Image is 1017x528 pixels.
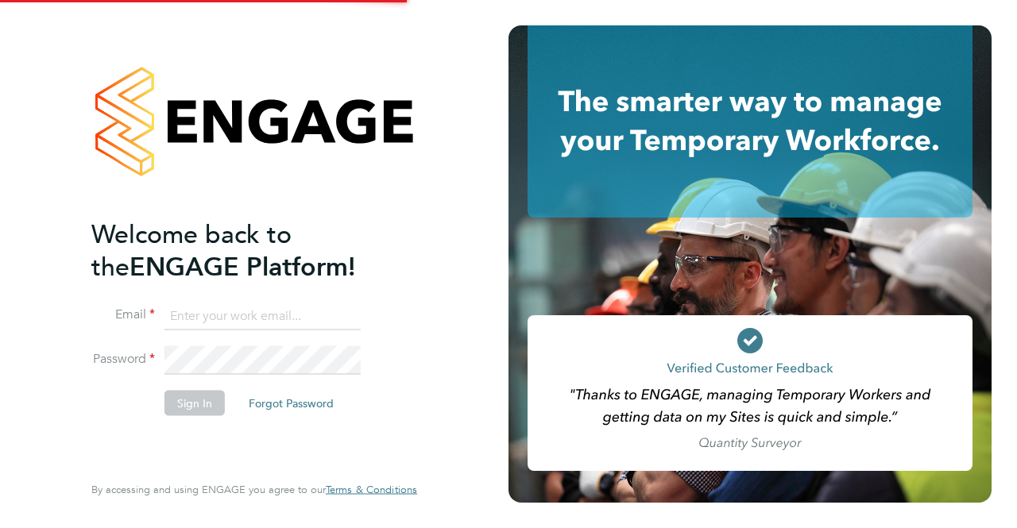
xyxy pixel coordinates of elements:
[91,306,155,323] label: Email
[91,483,417,496] span: By accessing and using ENGAGE you agree to our
[326,484,417,496] a: Terms & Conditions
[236,391,346,416] button: Forgot Password
[164,391,225,416] button: Sign In
[91,351,155,368] label: Password
[91,218,292,282] span: Welcome back to the
[91,218,401,283] h2: ENGAGE Platform!
[164,302,361,330] input: Enter your work email...
[326,483,417,496] span: Terms & Conditions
